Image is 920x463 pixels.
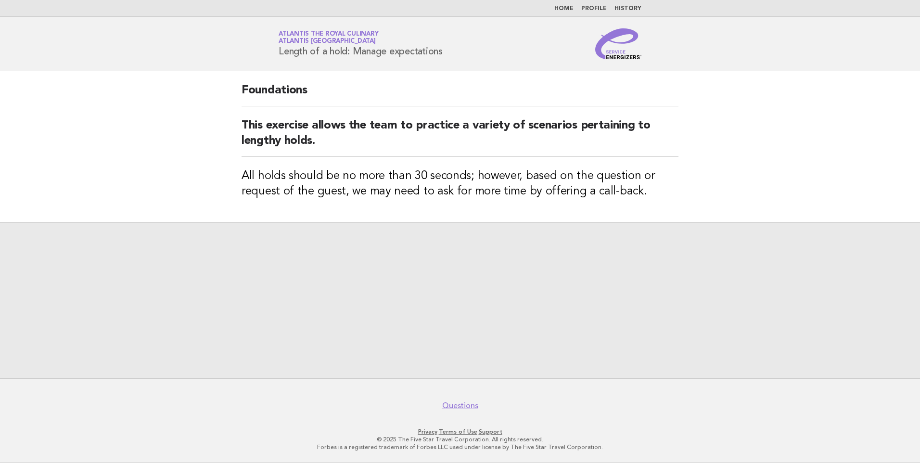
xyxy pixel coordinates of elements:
[614,6,641,12] a: History
[554,6,574,12] a: Home
[418,428,437,435] a: Privacy
[279,39,376,45] span: Atlantis [GEOGRAPHIC_DATA]
[279,31,378,44] a: Atlantis the Royal CulinaryAtlantis [GEOGRAPHIC_DATA]
[479,428,502,435] a: Support
[439,428,477,435] a: Terms of Use
[242,118,678,157] h2: This exercise allows the team to practice a variety of scenarios pertaining to lengthy holds.
[166,443,754,451] p: Forbes is a registered trademark of Forbes LLC used under license by The Five Star Travel Corpora...
[595,28,641,59] img: Service Energizers
[242,83,678,106] h2: Foundations
[442,401,478,411] a: Questions
[166,428,754,436] p: · ·
[279,31,443,56] h1: Length of a hold: Manage expectations
[581,6,607,12] a: Profile
[242,168,678,199] h3: All holds should be no more than 30 seconds; however, based on the question or request of the gue...
[166,436,754,443] p: © 2025 The Five Star Travel Corporation. All rights reserved.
